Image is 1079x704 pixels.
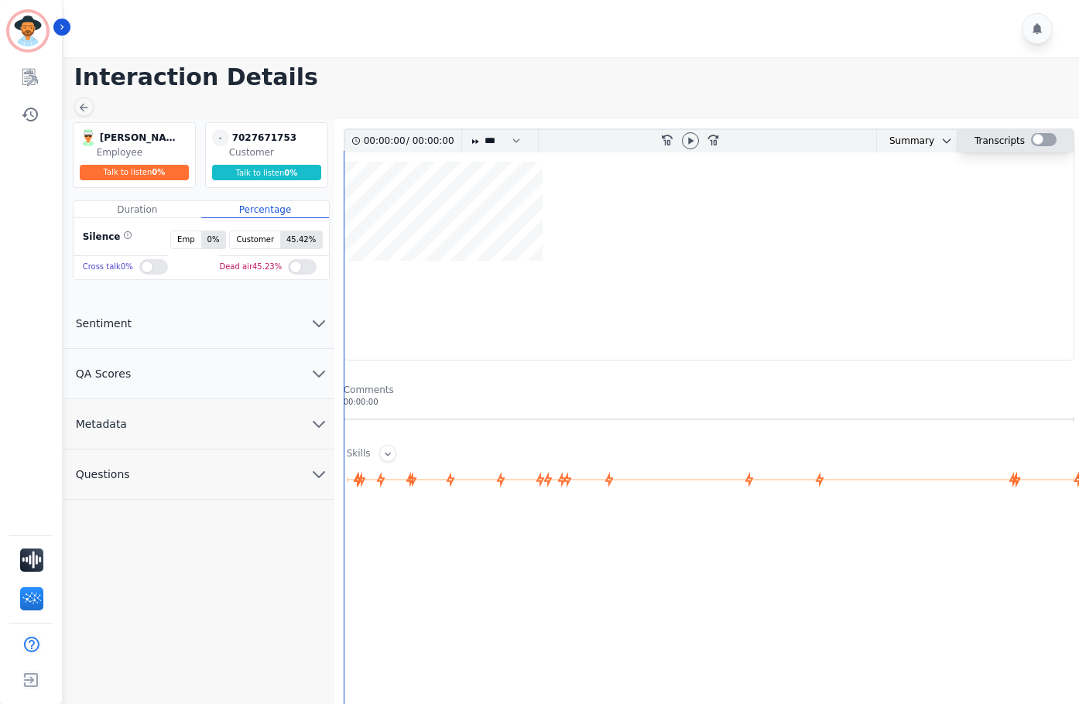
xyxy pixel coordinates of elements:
button: Questions chevron down [63,449,334,500]
div: Talk to listen [212,165,322,180]
img: Bordered avatar [9,12,46,50]
span: 0 % [152,168,165,176]
div: Skills [347,447,371,462]
div: 00:00:00 [409,130,452,152]
svg: chevron down [310,314,328,333]
div: 00:00:00 [344,396,1074,408]
button: chevron down [934,135,953,147]
svg: chevron down [310,465,328,484]
svg: chevron down [310,364,328,383]
span: 0 % [284,169,297,177]
div: Cross talk 0 % [83,256,133,279]
div: 00:00:00 [364,130,406,152]
svg: chevron down [940,135,953,147]
span: Metadata [63,416,139,432]
span: - [212,129,229,146]
span: 0 % [201,231,226,248]
div: Percentage [201,201,329,218]
button: Metadata chevron down [63,399,334,449]
button: QA Scores chevron down [63,349,334,399]
span: Customer [230,231,280,248]
div: Silence [80,231,133,249]
div: Dead air 45.23 % [219,256,282,279]
div: Comments [344,384,1074,396]
div: Customer [229,146,324,159]
span: QA Scores [63,366,144,381]
div: / [364,130,458,152]
div: Summary [877,130,934,152]
div: Transcripts [975,130,1025,152]
h1: Interaction Details [74,63,1079,91]
div: [PERSON_NAME] [100,129,177,146]
div: Employee [97,146,192,159]
span: Sentiment [63,316,144,331]
span: Questions [63,466,142,482]
button: Sentiment chevron down [63,299,334,349]
svg: chevron down [310,415,328,433]
div: Talk to listen [80,165,190,180]
div: Duration [74,201,201,218]
div: 7027671753 [232,129,310,146]
span: 45.42 % [280,231,322,248]
span: Emp [171,231,200,248]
